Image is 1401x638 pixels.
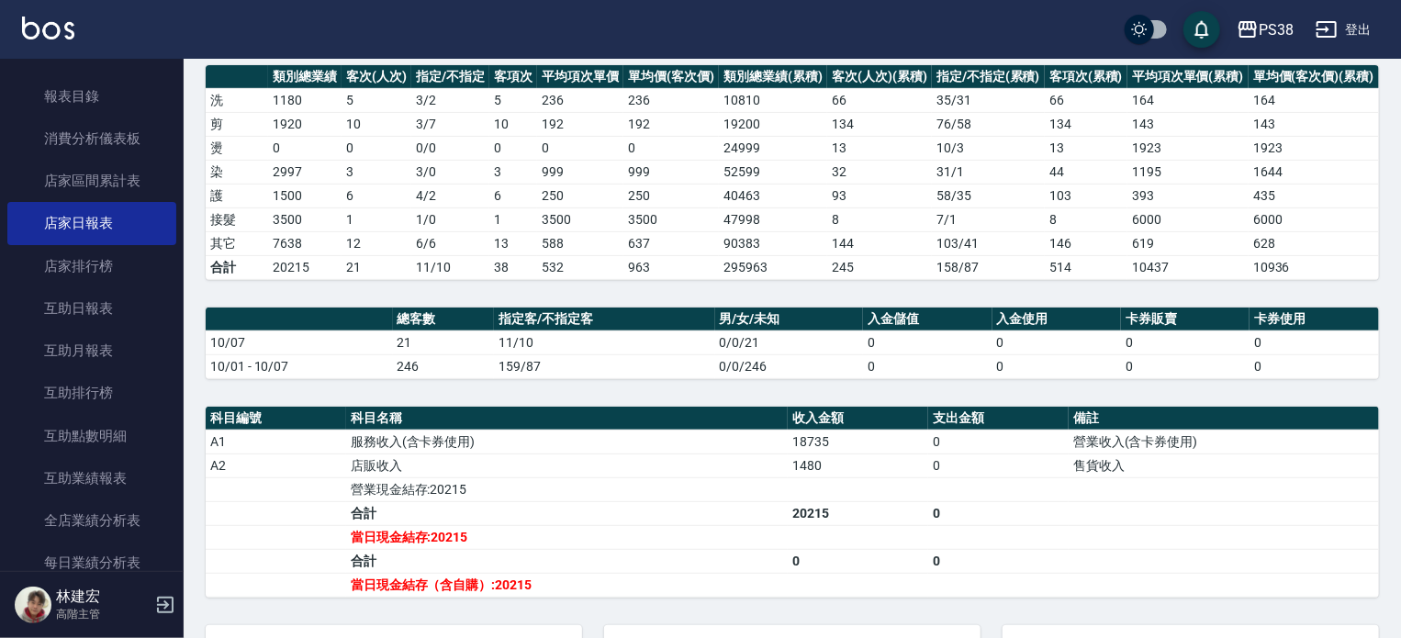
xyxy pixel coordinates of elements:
th: 收入金額 [788,407,928,431]
th: 類別總業績 [268,65,342,89]
a: 互助日報表 [7,287,176,330]
th: 卡券使用 [1250,308,1379,331]
td: 剪 [206,112,268,136]
td: A1 [206,430,346,453]
td: 21 [393,330,495,354]
td: 3 [342,160,411,184]
td: 103 / 41 [932,231,1045,255]
a: 互助月報表 [7,330,176,372]
th: 客項次(累積) [1045,65,1127,89]
td: 8 [1045,207,1127,231]
td: 134 [827,112,932,136]
div: PS38 [1259,18,1294,41]
td: 32 [827,160,932,184]
td: 護 [206,184,268,207]
td: 3500 [623,207,719,231]
td: 435 [1249,184,1379,207]
button: PS38 [1229,11,1301,49]
a: 報表目錄 [7,75,176,118]
td: 0/0/246 [715,354,864,378]
td: 3 [489,160,537,184]
td: 0 [992,330,1121,354]
td: 當日現金結存（含自購）:20215 [346,573,788,597]
th: 入金儲值 [863,308,992,331]
td: 619 [1127,231,1249,255]
td: 4 / 2 [411,184,489,207]
th: 單均價(客次價) [623,65,719,89]
th: 備註 [1069,407,1379,431]
a: 店家日報表 [7,202,176,244]
td: 10936 [1249,255,1379,279]
td: 514 [1045,255,1127,279]
td: 其它 [206,231,268,255]
td: 1920 [268,112,342,136]
td: 0 [537,136,623,160]
td: 236 [623,88,719,112]
td: 合計 [206,255,268,279]
td: 21 [342,255,411,279]
h5: 林建宏 [56,588,150,606]
td: 637 [623,231,719,255]
td: 6 [489,184,537,207]
td: 143 [1127,112,1249,136]
td: 0 [928,549,1069,573]
td: 0 [863,330,992,354]
td: 0 [863,354,992,378]
td: 1195 [1127,160,1249,184]
a: 消費分析儀表板 [7,118,176,160]
td: 295963 [719,255,827,279]
td: 13 [1045,136,1127,160]
td: 0 [623,136,719,160]
td: 0 [489,136,537,160]
td: 18735 [788,430,928,453]
a: 全店業績分析表 [7,499,176,542]
td: 營業收入(含卡券使用) [1069,430,1379,453]
td: 燙 [206,136,268,160]
td: 6 / 6 [411,231,489,255]
td: 246 [393,354,495,378]
td: 3500 [268,207,342,231]
td: 0 [928,501,1069,525]
td: 10/07 [206,330,393,354]
td: 0 [1121,330,1250,354]
td: 5 [489,88,537,112]
th: 平均項次單價 [537,65,623,89]
th: 卡券販賣 [1121,308,1250,331]
th: 單均價(客次價)(累積) [1249,65,1379,89]
td: 19200 [719,112,827,136]
th: 總客數 [393,308,495,331]
th: 客次(人次) [342,65,411,89]
td: 146 [1045,231,1127,255]
td: 1 [342,207,411,231]
a: 互助排行榜 [7,372,176,414]
td: 洗 [206,88,268,112]
td: 52599 [719,160,827,184]
td: 1923 [1127,136,1249,160]
td: 999 [623,160,719,184]
td: 47998 [719,207,827,231]
td: 38 [489,255,537,279]
td: 服務收入(含卡券使用) [346,430,788,453]
td: 1923 [1249,136,1379,160]
td: 588 [537,231,623,255]
td: A2 [206,453,346,477]
td: 0 [342,136,411,160]
td: 20215 [268,255,342,279]
th: 平均項次單價(累積) [1127,65,1249,89]
td: 628 [1249,231,1379,255]
td: 7638 [268,231,342,255]
button: save [1183,11,1220,48]
td: 164 [1249,88,1379,112]
td: 134 [1045,112,1127,136]
th: 客項次 [489,65,537,89]
td: 999 [537,160,623,184]
table: a dense table [206,407,1379,598]
td: 1180 [268,88,342,112]
th: 支出金額 [928,407,1069,431]
td: 192 [623,112,719,136]
td: 164 [1127,88,1249,112]
td: 10437 [1127,255,1249,279]
td: 31 / 1 [932,160,1045,184]
th: 男/女/未知 [715,308,864,331]
th: 指定/不指定 [411,65,489,89]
